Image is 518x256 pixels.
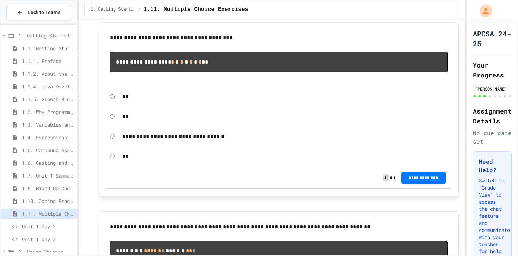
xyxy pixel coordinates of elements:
[22,134,74,141] span: 1.4. Expressions and Assignment Statements
[90,7,135,12] span: 1. Getting Started and Primitive Types
[22,235,74,243] span: Unit 1 Day 3
[22,83,74,90] span: 1.1.4. Java Development Environments
[6,5,71,20] button: Back to Teams
[475,86,510,92] div: [PERSON_NAME]
[22,159,74,167] span: 1.6. Casting and Ranges of Variables
[473,60,512,80] h2: Your Progress
[22,121,74,128] span: 1.3. Variables and Data Types
[22,172,74,179] span: 1.7. Unit 1 Summary
[472,3,494,19] div: My Account
[22,108,74,116] span: 1.2. Why Programming? Why [GEOGRAPHIC_DATA]?
[22,146,74,154] span: 1.5. Compound Assignment Operators
[479,157,506,174] h3: Need Help?
[22,57,74,65] span: 1.1.1. Preface
[22,223,74,230] span: Unit 1 Day 2
[473,29,512,48] h1: APCSA 24-25
[22,197,74,205] span: 1.10. Coding Practice
[473,106,512,126] h2: Assignment Details
[22,45,74,52] span: 1.1. Getting Started
[138,7,140,12] span: /
[28,9,60,16] span: Back to Teams
[22,95,74,103] span: 1.1.5. Growth Mindset and Pair Programming
[22,210,74,217] span: 1.11. Multiple Choice Exercises
[22,70,74,77] span: 1.1.2. About the AP CS A Exam
[144,5,249,14] span: 1.11. Multiple Choice Exercises
[22,185,74,192] span: 1.8. Mixed Up Code Practice
[18,248,74,256] span: 2. Using Objects
[18,32,74,39] span: 1. Getting Started and Primitive Types
[473,129,512,146] div: No due date set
